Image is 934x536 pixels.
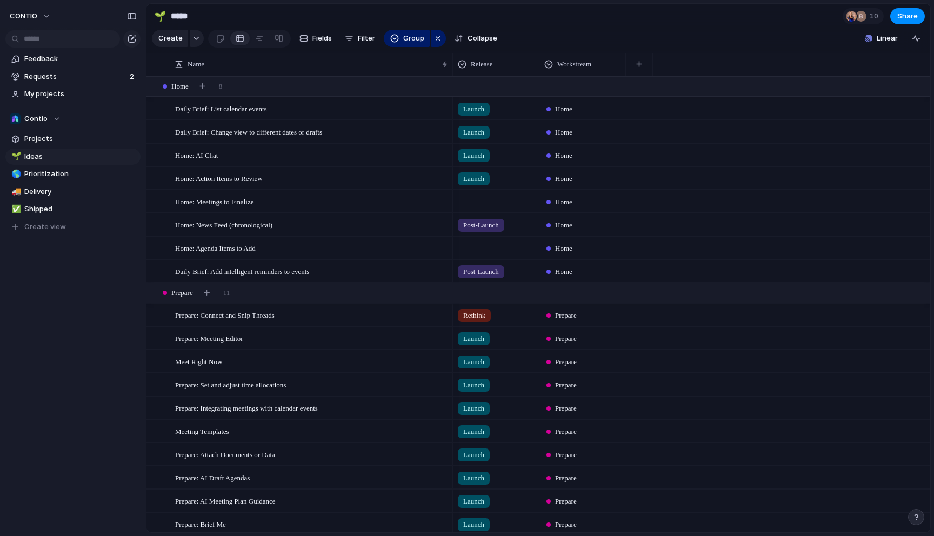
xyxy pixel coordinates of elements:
span: My projects [24,89,137,99]
span: Daily Brief: Add intelligent reminders to events [175,265,309,277]
a: 🌎Prioritization [5,166,141,182]
button: Share [890,8,925,24]
span: Launch [463,380,484,391]
span: Launch [463,519,484,530]
span: Home [555,150,572,161]
span: Group [403,33,424,44]
a: Feedback [5,51,141,67]
span: Name [188,59,204,70]
span: Prepare: Set and adjust time allocations [175,378,286,391]
span: Home [555,243,572,254]
span: Launch [463,173,484,184]
span: Home: News Feed (chronological) [175,218,272,231]
button: 🚚 [10,186,21,197]
span: Home [555,197,572,207]
span: 11 [223,287,230,298]
span: 2 [130,71,136,82]
div: 🚚 [11,185,19,198]
span: Fields [312,33,332,44]
button: 🌱 [10,151,21,162]
span: Prepare: AI Draft Agendas [175,471,250,484]
span: CONTIO [10,11,37,22]
a: Requests2 [5,69,141,85]
span: Home [555,173,572,184]
span: Projects [24,133,137,144]
span: Launch [463,496,484,507]
span: Home [555,220,572,231]
div: ✅ [11,203,19,216]
span: Prepare: Brief Me [175,518,226,530]
span: Meeting Templates [175,425,229,437]
span: Feedback [24,53,137,64]
span: Prepare: Attach Documents or Data [175,448,275,460]
span: Launch [463,333,484,344]
span: Prepare [555,357,577,367]
span: Prepare [171,287,193,298]
span: Launch [463,426,484,437]
span: Launch [463,150,484,161]
span: Post-Launch [463,266,499,277]
span: Home: Meetings to Finalize [175,195,254,207]
button: Contio [5,111,141,127]
span: Prepare: Meeting Editor [175,332,243,344]
span: Launch [463,403,484,414]
span: Launch [463,450,484,460]
span: Home: Agenda Items to Add [175,242,256,254]
span: Launch [463,357,484,367]
span: Delivery [24,186,137,197]
span: Home [555,127,572,138]
span: Create [158,33,183,44]
span: Prepare [555,380,577,391]
a: 🚚Delivery [5,184,141,200]
button: Create view [5,219,141,235]
span: Collapse [468,33,497,44]
button: 🌱 [151,8,169,25]
span: Prepare [555,333,577,344]
span: Shipped [24,204,137,215]
span: Linear [877,33,898,44]
span: Prepare: Connect and Snip Threads [175,309,275,321]
span: Launch [463,473,484,484]
span: Prepare: AI Meeting Plan Guidance [175,494,276,507]
span: Prepare: Integrating meetings with calendar events [175,401,318,414]
span: 10 [870,11,882,22]
span: Home [555,266,572,277]
span: Daily Brief: List calendar events [175,102,267,115]
a: ✅Shipped [5,201,141,217]
span: Home [171,81,189,92]
span: Prepare [555,310,577,321]
button: CONTIO [5,8,56,25]
span: Post-Launch [463,220,499,231]
span: Create view [24,222,66,232]
span: Home: Action Items to Review [175,172,263,184]
span: Prepare [555,426,577,437]
span: Home [555,104,572,115]
span: Filter [358,33,375,44]
button: Filter [341,30,379,47]
span: Meet Right Now [175,355,222,367]
span: Prioritization [24,169,137,179]
button: ✅ [10,204,21,215]
a: Projects [5,131,141,147]
span: Launch [463,127,484,138]
div: 🌱 [154,9,166,23]
span: Prepare [555,519,577,530]
span: Prepare [555,496,577,507]
div: 🌱 [11,150,19,163]
span: Release [471,59,492,70]
span: Prepare [555,473,577,484]
button: Collapse [450,30,502,47]
span: Requests [24,71,126,82]
span: Launch [463,104,484,115]
span: Ideas [24,151,137,162]
a: 🌱Ideas [5,149,141,165]
span: Prepare [555,450,577,460]
button: Linear [860,30,902,46]
button: Fields [295,30,336,47]
div: 🌎 [11,168,19,180]
span: 8 [219,81,223,92]
span: Home: AI Chat [175,149,218,161]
